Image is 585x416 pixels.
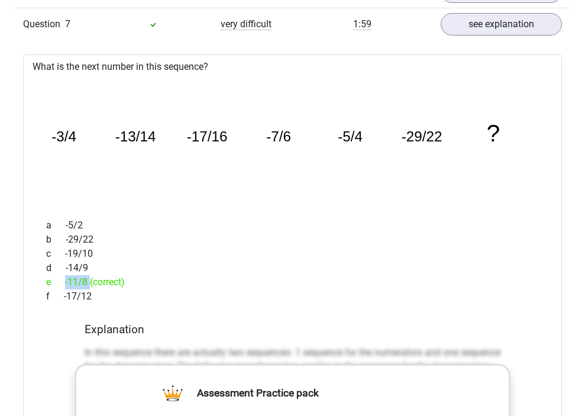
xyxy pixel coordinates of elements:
tspan: -3/4 [51,128,76,144]
tspan: ? [487,120,500,147]
span: 7 [65,18,70,30]
tspan: -7/6 [266,128,291,144]
div: -5/2 [37,218,548,233]
tspan: -17/16 [187,128,228,144]
p: In this sequence there are actually two sequences. 1 sequence for the numerators and one sequence... [85,346,501,402]
span: b [46,233,66,247]
span: Question [23,17,65,31]
tspan: -29/22 [402,128,442,144]
span: e [46,275,65,289]
span: 1:59 [353,18,371,30]
div: -14/9 [37,261,548,275]
div: -19/10 [37,247,548,261]
span: a [46,218,66,233]
h4: Explanation [85,323,501,336]
span: f [46,289,64,304]
a: see explanation [441,13,562,36]
span: c [46,247,65,261]
tspan: -5/4 [338,128,363,144]
span: d [46,261,66,275]
span: very difficult [221,18,272,30]
tspan: -13/14 [115,128,156,144]
div: -11/8 (correct) [37,275,548,289]
div: -17/12 [37,289,548,304]
div: -29/22 [37,233,548,247]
